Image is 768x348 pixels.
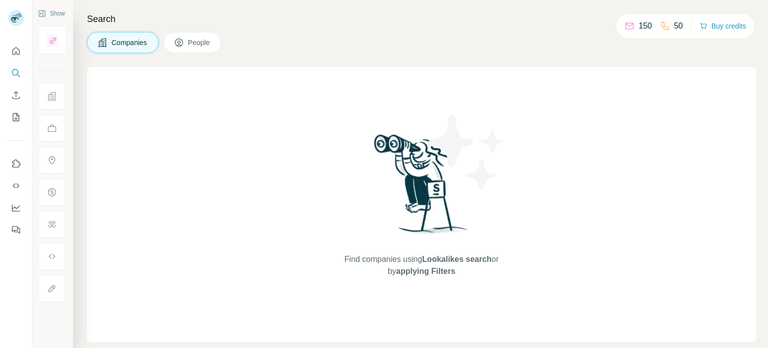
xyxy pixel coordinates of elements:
span: Find companies using or by [341,253,501,277]
button: Quick start [8,42,24,60]
p: 50 [674,20,683,32]
img: Surfe Illustration - Woman searching with binoculars [369,132,473,243]
span: applying Filters [396,267,455,275]
button: Search [8,64,24,82]
span: Companies [111,38,148,48]
button: Use Surfe API [8,177,24,195]
h4: Search [87,12,756,26]
button: Show [31,6,72,21]
span: Lookalikes search [422,255,491,263]
span: People [188,38,211,48]
button: Enrich CSV [8,86,24,104]
img: Surfe Illustration - Stars [421,107,511,197]
button: Dashboard [8,199,24,217]
button: Use Surfe on LinkedIn [8,155,24,173]
button: My lists [8,108,24,126]
p: 150 [638,20,652,32]
button: Buy credits [699,19,746,33]
button: Feedback [8,221,24,239]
